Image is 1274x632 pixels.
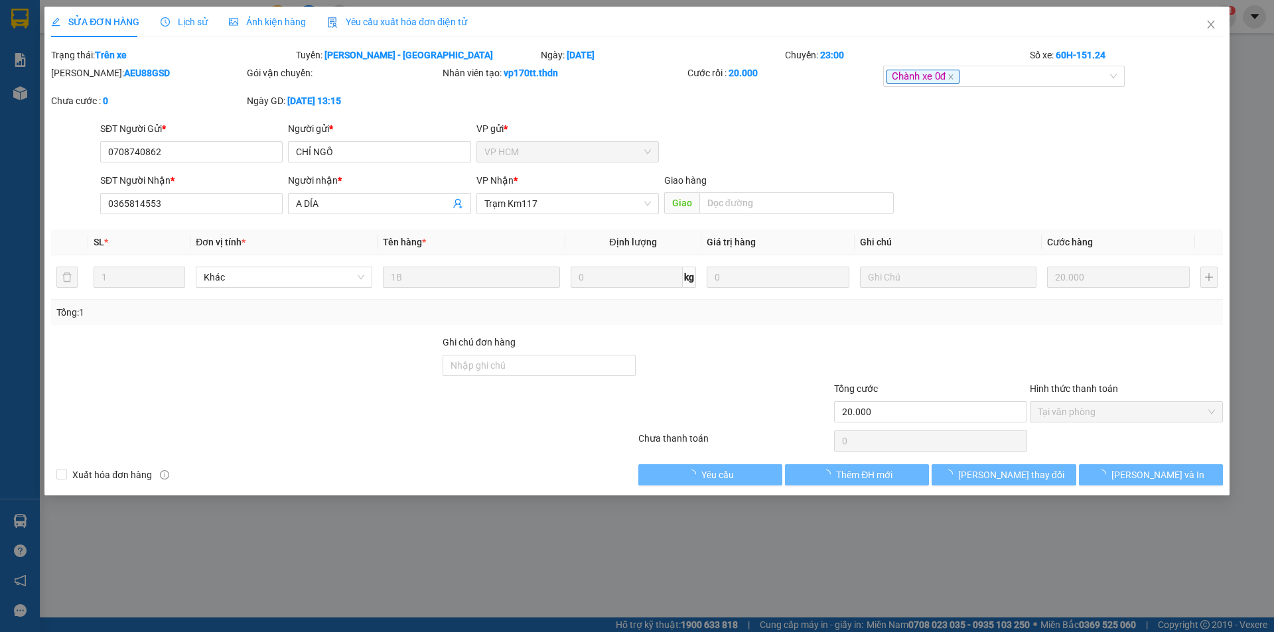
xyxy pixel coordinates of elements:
span: SỬA ĐƠN HÀNG [51,17,139,27]
b: vp170tt.thdn [504,68,558,78]
span: Cước hàng [1047,237,1093,247]
span: Đơn vị tính [196,237,246,247]
div: Tuyến: [295,48,539,62]
div: Chưa cước : [51,94,244,108]
button: [PERSON_NAME] và In [1079,464,1223,485]
span: info-circle [160,470,169,479]
div: [PERSON_NAME]: [51,66,244,80]
button: plus [1200,267,1218,288]
span: Tên hàng [383,237,426,247]
input: 0 [707,267,849,288]
b: [DATE] [567,50,595,60]
b: Trên xe [95,50,127,60]
span: SL [94,237,104,247]
div: Ngày: [539,48,784,62]
input: Dọc đường [699,192,894,214]
div: VP gửi [476,121,659,136]
span: VP HCM [31,54,58,62]
span: Yêu cầu [701,468,734,482]
span: Giao [664,192,699,214]
strong: NHÀ XE THUẬN HƯƠNG [50,7,190,22]
div: SĐT Người Nhận [100,173,283,188]
span: Tại văn phòng [1038,402,1215,422]
span: loading [1097,470,1111,479]
button: Thêm ĐH mới [785,464,929,485]
div: Người gửi [288,121,470,136]
span: Chành xe 0đ [886,70,959,84]
button: Yêu cầu [638,464,782,485]
b: 0 [103,95,108,106]
b: 23:00 [820,50,844,60]
span: Giao hàng [664,175,707,186]
strong: (NHÀ XE [GEOGRAPHIC_DATA]) [58,24,183,34]
span: VP Nhận [476,175,514,186]
span: VP HCM [484,142,651,162]
span: [PERSON_NAME] thay đổi [958,468,1064,482]
span: VP Gửi: [5,54,31,62]
b: 60H-151.24 [1056,50,1105,60]
span: user-add [453,198,463,209]
span: Giá trị hàng [707,237,756,247]
span: Ảnh kiện hàng [229,17,306,27]
button: [PERSON_NAME] thay đổi [932,464,1076,485]
span: Thêm ĐH mới [836,468,892,482]
span: loading [944,470,958,479]
input: VD: Bàn, Ghế [383,267,559,288]
span: close [1206,19,1216,30]
div: Chưa thanh toán [637,431,833,454]
span: Yêu cầu xuất hóa đơn điện tử [327,17,467,27]
div: Nhân viên tạo: [443,66,685,80]
span: [PERSON_NAME] và In [1111,468,1204,482]
span: Khác [204,267,364,287]
input: Ghi Chú [860,267,1036,288]
span: kg [683,267,696,288]
span: close [948,74,954,80]
div: Số xe: [1028,48,1224,62]
div: Cước rồi : [687,66,881,80]
span: Định lượng [610,237,657,247]
input: 0 [1047,267,1190,288]
b: AEU88GSD [124,68,170,78]
div: Trạng thái: [50,48,295,62]
label: Ghi chú đơn hàng [443,337,516,348]
div: Chuyến: [784,48,1028,62]
span: picture [229,17,238,27]
span: VP Nhận: [101,54,132,62]
div: Người nhận [288,173,470,188]
div: Gói vận chuyển: [247,66,440,80]
img: logo [9,9,42,42]
div: SĐT Người Gửi [100,121,283,136]
span: loading [821,470,836,479]
label: Hình thức thanh toán [1030,383,1118,394]
span: Tổng cước [834,383,878,394]
button: Close [1192,7,1230,44]
img: icon [327,17,338,28]
div: Ngày GD: [247,94,440,108]
span: Xuất hóa đơn hàng [67,468,157,482]
span: Số 170 [PERSON_NAME], P8, Q11, [GEOGRAPHIC_DATA][PERSON_NAME] [5,70,92,103]
button: delete [56,267,78,288]
th: Ghi chú [855,229,1042,255]
strong: HCM - ĐỊNH QUÁN - PHƯƠNG LÂM [62,36,179,44]
span: [STREET_ADDRESS] [101,82,172,90]
span: clock-circle [161,17,170,27]
b: [PERSON_NAME] - [GEOGRAPHIC_DATA] [324,50,493,60]
b: [DATE] 13:15 [287,95,341,106]
span: Lịch sử [161,17,208,27]
b: 20.000 [729,68,758,78]
span: edit [51,17,60,27]
span: loading [687,470,701,479]
input: Ghi chú đơn hàng [443,355,636,376]
span: Trạm Km117 [131,54,174,62]
span: Trạm Km117 [484,194,651,214]
div: Tổng: 1 [56,305,492,320]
